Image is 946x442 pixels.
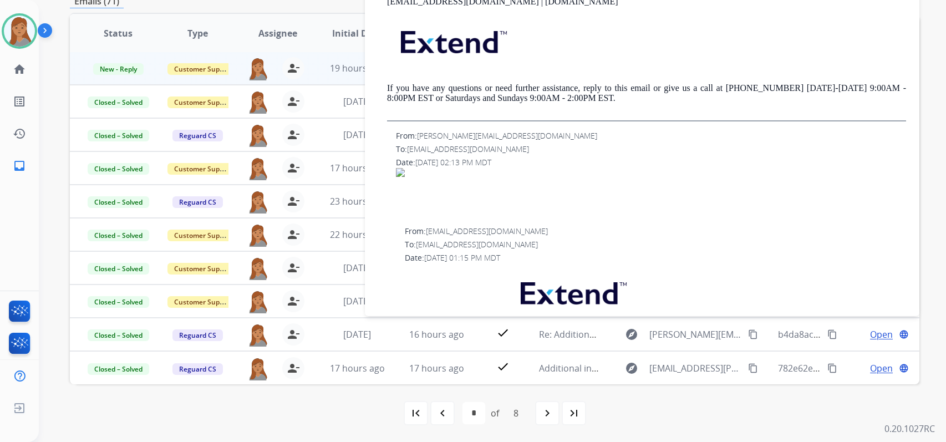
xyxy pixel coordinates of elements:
[405,226,906,237] div: From:
[899,329,909,339] mat-icon: language
[287,362,300,375] mat-icon: person_remove
[258,27,297,40] span: Assignee
[247,124,269,147] img: agent-avatar
[13,63,26,76] mat-icon: home
[330,228,385,241] span: 22 hours ago
[649,362,741,375] span: [EMAIL_ADDRESS][PERSON_NAME][DOMAIN_NAME]
[415,157,491,167] span: [DATE] 02:13 PM MDT
[409,362,464,374] span: 17 hours ago
[416,239,538,250] span: [EMAIL_ADDRESS][DOMAIN_NAME]
[417,130,597,141] span: [PERSON_NAME][EMAIL_ADDRESS][DOMAIN_NAME]
[396,144,906,155] div: To:
[330,62,385,74] span: 19 hours ago
[247,223,269,247] img: agent-avatar
[396,168,906,177] img: ii_198e803408f11cf22101
[88,163,149,175] span: Closed – Solved
[396,130,906,141] div: From:
[827,363,837,373] mat-icon: content_copy
[343,295,371,307] span: [DATE]
[247,290,269,313] img: agent-avatar
[387,83,906,104] p: If you have any questions or need further assistance, reply to this email or give us a call at [P...
[172,196,223,208] span: Reguard CS
[247,90,269,114] img: agent-avatar
[387,18,518,62] img: extend.png
[167,230,240,241] span: Customer Support
[187,27,208,40] span: Type
[287,95,300,108] mat-icon: person_remove
[870,362,893,375] span: Open
[496,360,510,373] mat-icon: check
[426,226,548,236] span: [EMAIL_ADDRESS][DOMAIN_NAME]
[541,407,554,420] mat-icon: navigate_next
[167,163,240,175] span: Customer Support
[88,296,149,308] span: Closed – Solved
[13,159,26,172] mat-icon: inbox
[491,407,499,420] div: of
[287,195,300,208] mat-icon: person_remove
[287,261,300,275] mat-icon: person_remove
[88,230,149,241] span: Closed – Solved
[436,407,449,420] mat-icon: navigate_before
[287,328,300,341] mat-icon: person_remove
[88,196,149,208] span: Closed – Solved
[748,329,758,339] mat-icon: content_copy
[409,328,464,341] span: 16 hours ago
[172,130,223,141] span: Reguard CS
[247,57,269,80] img: agent-avatar
[884,422,935,435] p: 0.20.1027RC
[405,239,906,250] div: To:
[343,262,371,274] span: [DATE]
[330,162,385,174] span: 17 hours ago
[827,329,837,339] mat-icon: content_copy
[247,323,269,347] img: agent-avatar
[247,157,269,180] img: agent-avatar
[409,407,423,420] mat-icon: first_page
[287,62,300,75] mat-icon: person_remove
[88,130,149,141] span: Closed – Solved
[332,27,382,40] span: Initial Date
[539,328,684,341] span: Re: Additional Information Needed
[625,362,638,375] mat-icon: explore
[13,127,26,140] mat-icon: history
[167,296,240,308] span: Customer Support
[287,294,300,308] mat-icon: person_remove
[93,63,144,75] span: New - Reply
[330,195,385,207] span: 23 hours ago
[505,402,527,424] div: 8
[247,357,269,380] img: agent-avatar
[172,363,223,375] span: Reguard CS
[88,363,149,375] span: Closed – Solved
[287,228,300,241] mat-icon: person_remove
[88,329,149,341] span: Closed – Solved
[870,328,893,341] span: Open
[167,96,240,108] span: Customer Support
[343,129,371,141] span: [DATE]
[247,257,269,280] img: agent-avatar
[247,190,269,214] img: agent-avatar
[88,263,149,275] span: Closed – Solved
[343,95,371,108] span: [DATE]
[899,363,909,373] mat-icon: language
[167,63,240,75] span: Customer Support
[287,128,300,141] mat-icon: person_remove
[4,16,35,47] img: avatar
[88,96,149,108] span: Closed – Solved
[649,328,741,341] span: [PERSON_NAME][EMAIL_ADDRESS][DOMAIN_NAME]
[287,161,300,175] mat-icon: person_remove
[539,362,634,374] span: Additional information
[748,363,758,373] mat-icon: content_copy
[396,157,906,168] div: Date:
[625,328,638,341] mat-icon: explore
[167,263,240,275] span: Customer Support
[13,95,26,108] mat-icon: list_alt
[496,326,510,339] mat-icon: check
[424,252,500,263] span: [DATE] 01:15 PM MDT
[104,27,133,40] span: Status
[343,328,371,341] span: [DATE]
[567,407,581,420] mat-icon: last_page
[405,252,906,263] div: Date:
[507,269,638,313] img: extend.png
[330,362,385,374] span: 17 hours ago
[407,144,529,154] span: [EMAIL_ADDRESS][DOMAIN_NAME]
[172,329,223,341] span: Reguard CS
